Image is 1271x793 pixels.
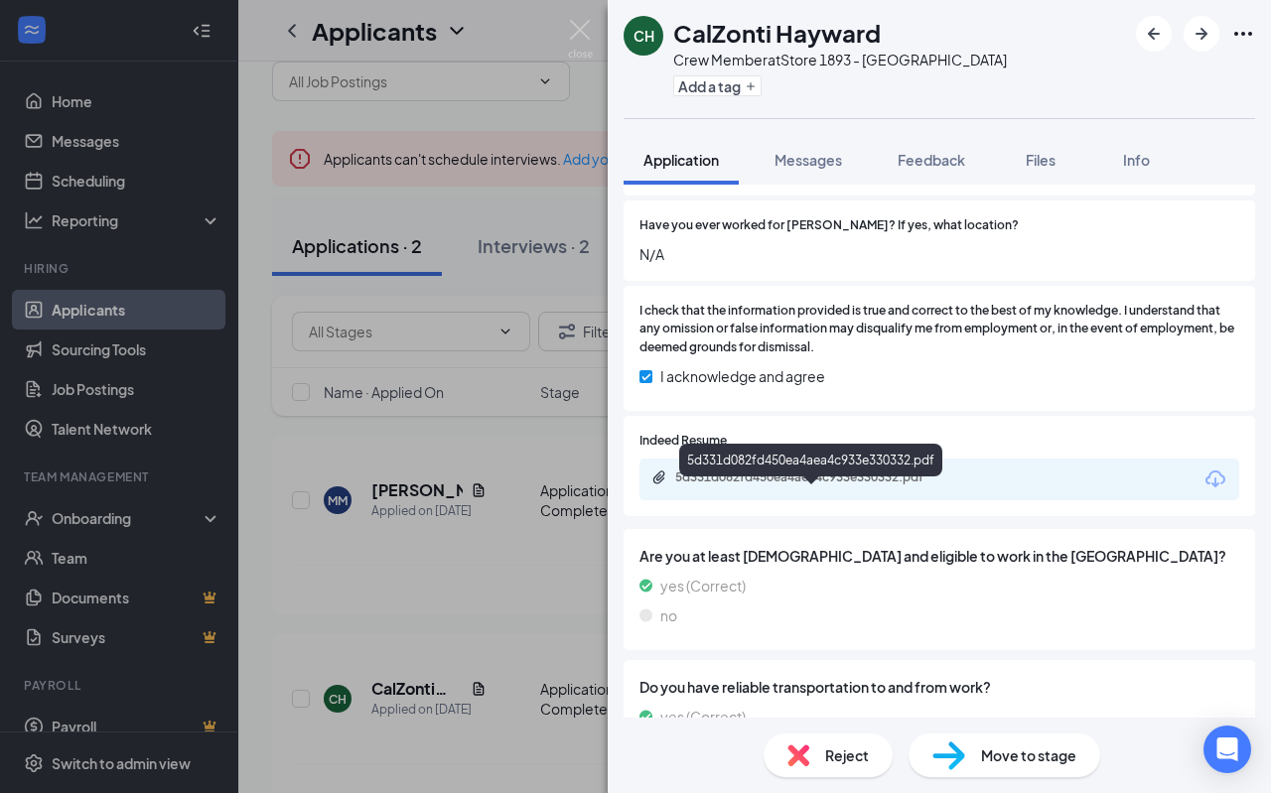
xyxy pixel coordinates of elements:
div: CH [634,26,654,46]
svg: Ellipses [1231,22,1255,46]
span: N/A [639,243,1239,265]
span: Files [1026,151,1056,169]
button: ArrowLeftNew [1136,16,1172,52]
span: yes (Correct) [660,575,746,596]
span: yes (Correct) [660,706,746,727]
span: Info [1123,151,1150,169]
span: Move to stage [981,744,1076,766]
div: 5d331d082fd450ea4aea4c933e330332.pdf [679,444,942,476]
span: Do you have reliable transportation to and from work? [639,676,1239,698]
div: Crew Member at Store 1893 - [GEOGRAPHIC_DATA] [673,50,1007,69]
span: I check that the information provided is true and correct to the best of my knowledge. I understa... [639,302,1239,358]
div: 5d331d082fd450ea4aea4c933e330332.pdf [675,469,953,485]
span: Feedback [898,151,965,169]
span: Are you at least [DEMOGRAPHIC_DATA] and eligible to work in the [GEOGRAPHIC_DATA]? [639,545,1239,567]
span: Messages [775,151,842,169]
h1: CalZonti Hayward [673,16,881,50]
svg: ArrowLeftNew [1142,22,1166,46]
div: Open Intercom Messenger [1203,726,1251,773]
svg: ArrowRight [1190,22,1213,46]
svg: Plus [745,80,757,92]
span: I acknowledge and agree [660,365,825,387]
span: no [660,604,677,626]
button: ArrowRight [1184,16,1219,52]
span: Reject [825,744,869,766]
a: Paperclip5d331d082fd450ea4aea4c933e330332.pdf [651,469,973,488]
span: Application [643,151,719,169]
button: PlusAdd a tag [673,75,762,96]
svg: Paperclip [651,469,667,485]
span: Have you ever worked for [PERSON_NAME]? If yes, what location? [639,216,1019,235]
svg: Download [1203,467,1227,491]
span: Indeed Resume [639,432,727,451]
